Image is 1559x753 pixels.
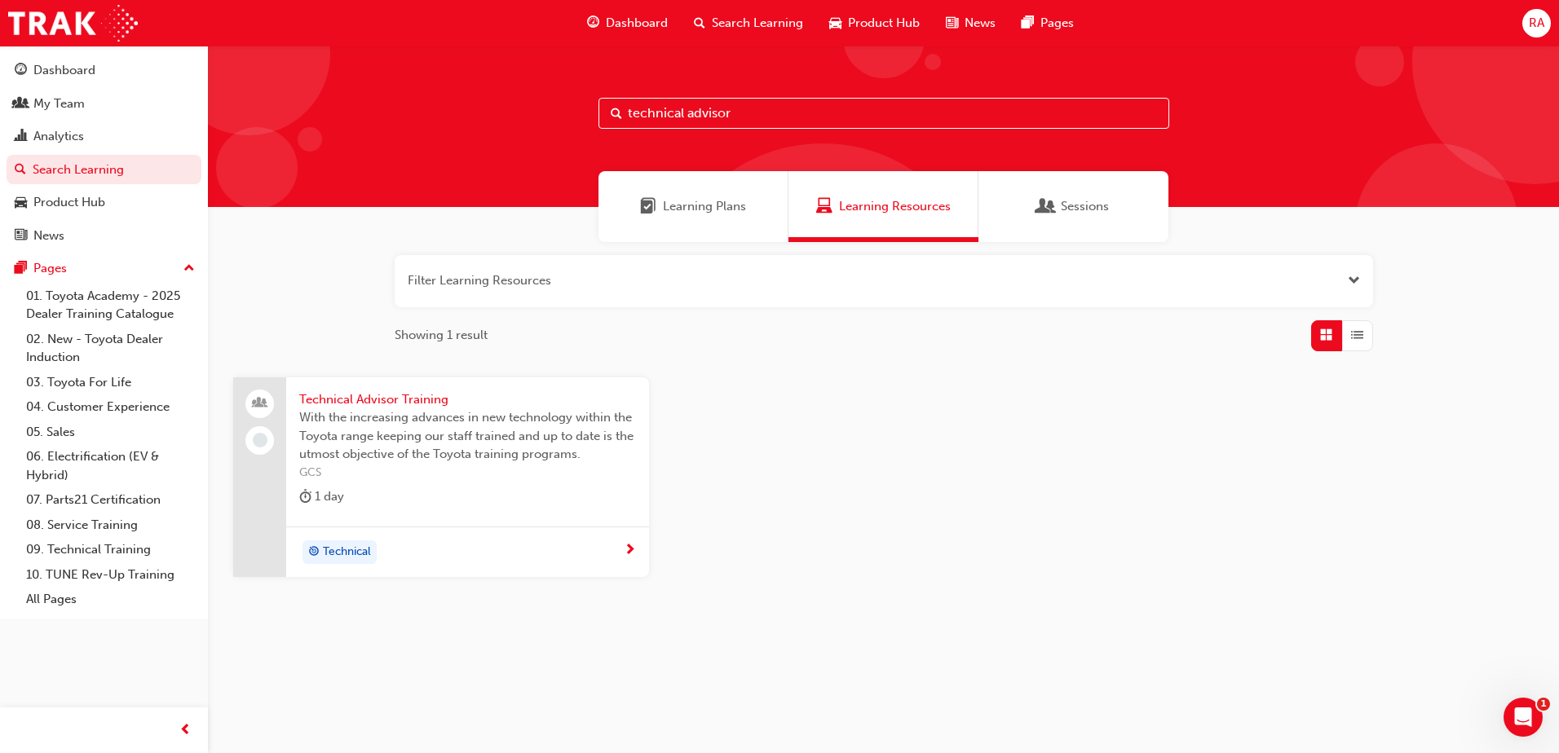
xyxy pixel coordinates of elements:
span: Technical Advisor Training [299,390,636,409]
span: Learning Plans [640,197,656,216]
button: Open the filter [1348,271,1360,290]
span: up-icon [183,258,195,280]
span: Dashboard [606,14,668,33]
a: search-iconSearch Learning [681,7,816,40]
a: 06. Electrification (EV & Hybrid) [20,444,201,487]
div: Analytics [33,127,84,146]
span: Sessions [1038,197,1054,216]
span: duration-icon [299,487,311,507]
a: Analytics [7,121,201,152]
span: chart-icon [15,130,27,144]
span: Pages [1040,14,1074,33]
a: Learning ResourcesLearning Resources [788,171,978,242]
button: DashboardMy TeamAnalyticsSearch LearningProduct HubNews [7,52,201,253]
span: Product Hub [848,14,920,33]
a: Learning PlansLearning Plans [598,171,788,242]
a: 09. Technical Training [20,537,201,562]
div: 1 day [299,487,344,507]
a: All Pages [20,587,201,612]
span: Technical [323,543,371,561]
span: guage-icon [587,13,599,33]
span: guage-icon [15,64,27,78]
button: RA [1522,9,1551,37]
span: Grid [1320,326,1332,345]
span: people-icon [15,97,27,112]
span: Showing 1 result [395,326,488,345]
a: news-iconNews [933,7,1009,40]
a: 03. Toyota For Life [20,370,201,395]
span: car-icon [829,13,841,33]
a: Search Learning [7,155,201,185]
a: SessionsSessions [978,171,1168,242]
span: search-icon [694,13,705,33]
a: My Team [7,89,201,119]
a: guage-iconDashboard [574,7,681,40]
span: target-icon [308,542,320,563]
span: RA [1529,14,1544,33]
span: GCS [299,464,636,482]
span: With the increasing advances in new technology within the Toyota range keeping our staff trained ... [299,408,636,464]
a: Technical Advisor TrainingWith the increasing advances in new technology within the Toyota range ... [233,377,649,578]
div: Dashboard [33,61,95,80]
span: news-icon [946,13,958,33]
span: Sessions [1061,197,1109,216]
span: pages-icon [1022,13,1034,33]
span: people-icon [254,393,266,414]
span: List [1351,326,1363,345]
div: Product Hub [33,193,105,212]
button: Pages [7,253,201,284]
span: Search [611,104,622,123]
a: 05. Sales [20,420,201,445]
a: 04. Customer Experience [20,394,201,420]
iframe: Intercom live chat [1504,698,1543,737]
a: 08. Service Training [20,513,201,538]
span: Learning Resources [839,197,951,216]
span: prev-icon [179,720,192,741]
a: 02. New - Toyota Dealer Induction [20,327,201,370]
span: Search Learning [712,14,803,33]
a: Dashboard [7,55,201,86]
span: 1 [1537,698,1550,711]
span: pages-icon [15,262,27,276]
span: car-icon [15,196,27,210]
a: News [7,221,201,251]
img: Trak [8,5,138,42]
div: News [33,227,64,245]
a: Product Hub [7,187,201,218]
a: pages-iconPages [1009,7,1087,40]
span: News [965,14,996,33]
span: search-icon [15,163,26,178]
a: 10. TUNE Rev-Up Training [20,562,201,588]
span: learningRecordVerb_NONE-icon [253,433,267,447]
div: My Team [33,95,85,113]
span: Learning Plans [663,197,746,216]
a: car-iconProduct Hub [816,7,933,40]
span: Learning Resources [816,197,832,216]
input: Search... [598,98,1169,129]
span: news-icon [15,229,27,244]
a: 01. Toyota Academy - 2025 Dealer Training Catalogue [20,284,201,327]
a: 07. Parts21 Certification [20,487,201,513]
span: next-icon [624,544,636,558]
div: Pages [33,259,67,278]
